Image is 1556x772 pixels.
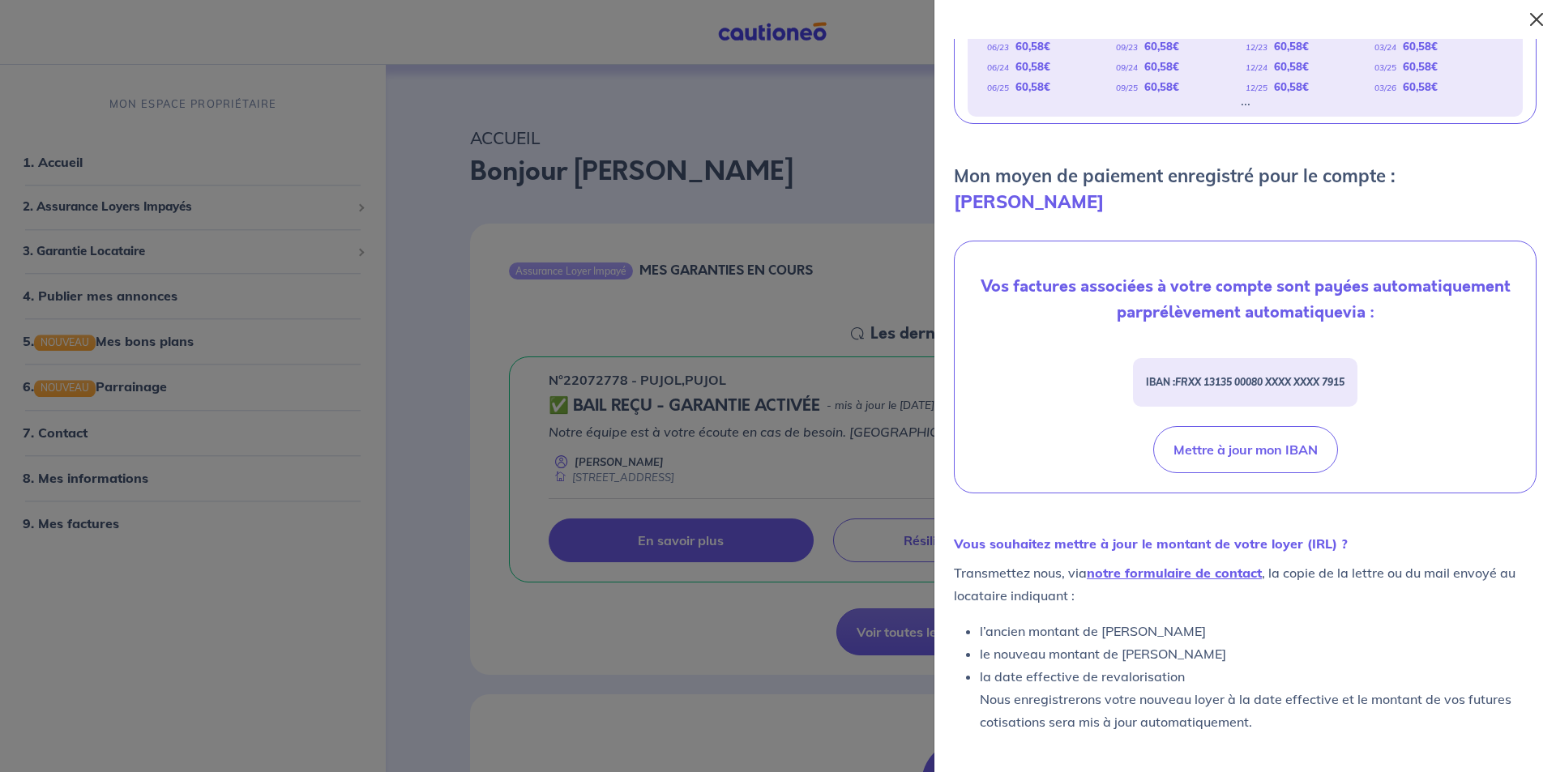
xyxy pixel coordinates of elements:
[980,620,1537,642] li: l’ancien montant de [PERSON_NAME]
[968,274,1523,326] p: Vos factures associées à votre compte sont payées automatiquement par via :
[954,561,1537,607] p: Transmettez nous, via , la copie de la lettre ou du mail envoyé au locataire indiquant :
[1374,83,1396,93] em: 03/26
[1144,60,1179,73] strong: 60,58 €
[1246,83,1267,93] em: 12/25
[980,642,1537,665] li: le nouveau montant de [PERSON_NAME]
[1524,6,1550,32] button: Close
[1144,80,1179,93] strong: 60,58 €
[980,665,1537,733] li: la date effective de revalorisation Nous enregistrerons votre nouveau loyer à la date effective e...
[987,42,1009,53] em: 06/23
[1153,426,1338,473] button: Mettre à jour mon IBAN
[1116,62,1138,73] em: 09/24
[1274,80,1309,93] strong: 60,58 €
[1116,83,1138,93] em: 09/25
[1087,565,1262,581] a: notre formulaire de contact
[1274,40,1309,53] strong: 60,58 €
[1274,60,1309,73] strong: 60,58 €
[1241,97,1250,104] div: ...
[1015,80,1050,93] strong: 60,58 €
[1116,42,1138,53] em: 09/23
[1374,42,1396,53] em: 03/24
[954,535,1348,552] strong: Vous souhaitez mettre à jour le montant de votre loyer (IRL) ?
[954,190,1104,213] strong: [PERSON_NAME]
[1374,62,1396,73] em: 03/25
[954,163,1537,215] p: Mon moyen de paiement enregistré pour le compte :
[1015,40,1050,53] strong: 60,58 €
[987,83,1009,93] em: 06/25
[1246,62,1267,73] em: 12/24
[987,62,1009,73] em: 06/24
[1144,40,1179,53] strong: 60,58 €
[1015,60,1050,73] strong: 60,58 €
[1246,42,1267,53] em: 12/23
[1403,40,1438,53] strong: 60,58 €
[1146,376,1344,388] strong: IBAN :
[1143,301,1343,324] strong: prélèvement automatique
[1403,80,1438,93] strong: 60,58 €
[1175,376,1344,388] em: FRXX 13135 00080 XXXX XXXX 7915
[1403,60,1438,73] strong: 60,58 €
